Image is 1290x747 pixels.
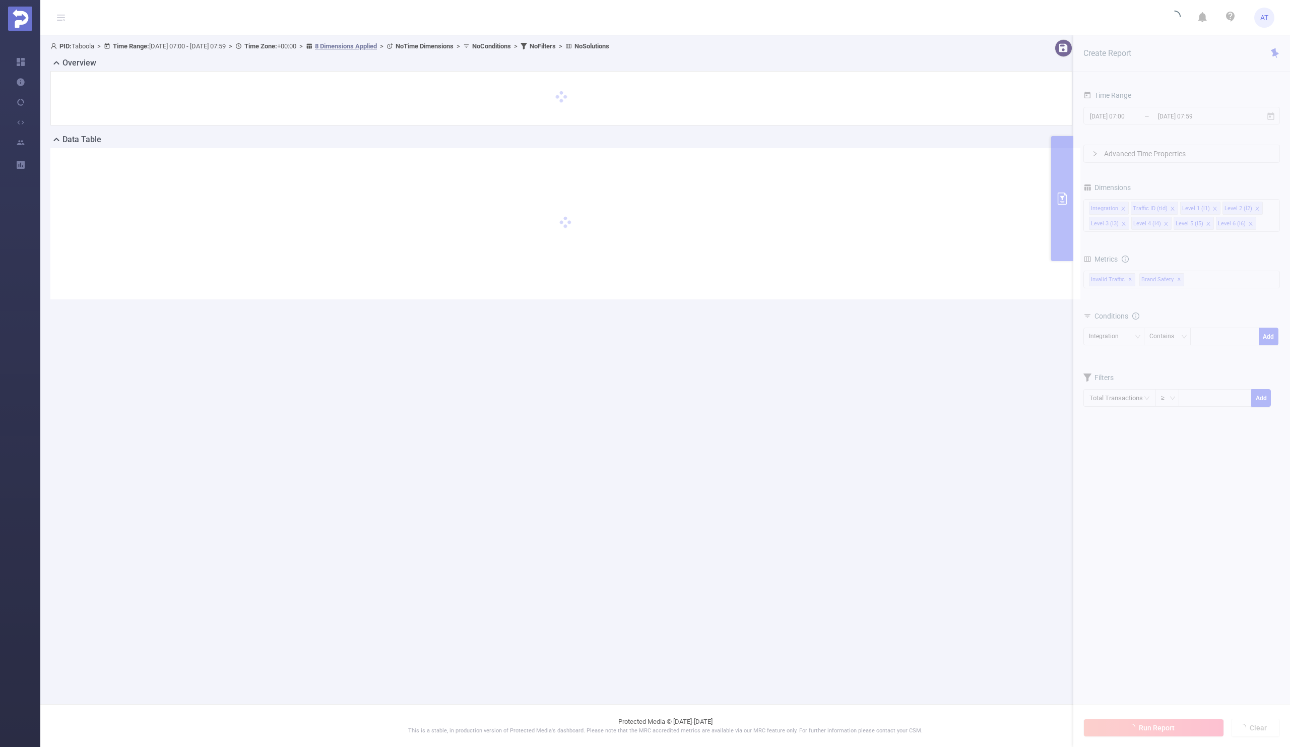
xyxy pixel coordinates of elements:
p: This is a stable, in production version of Protected Media's dashboard. Please note that the MRC ... [66,727,1265,735]
b: No Filters [530,42,556,50]
span: AT [1260,8,1268,28]
b: No Solutions [574,42,609,50]
img: Protected Media [8,7,32,31]
b: Time Range: [113,42,149,50]
i: icon: loading [1169,11,1181,25]
span: > [94,42,104,50]
span: > [377,42,386,50]
h2: Overview [62,57,96,69]
b: No Conditions [472,42,511,50]
span: Taboola [DATE] 07:00 - [DATE] 07:59 +00:00 [50,42,609,50]
footer: Protected Media © [DATE]-[DATE] [40,704,1290,747]
span: > [296,42,306,50]
i: icon: user [50,43,59,49]
b: Time Zone: [244,42,277,50]
span: > [511,42,521,50]
span: > [226,42,235,50]
span: > [556,42,565,50]
u: 8 Dimensions Applied [315,42,377,50]
b: PID: [59,42,72,50]
span: > [454,42,463,50]
b: No Time Dimensions [396,42,454,50]
h2: Data Table [62,134,101,146]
